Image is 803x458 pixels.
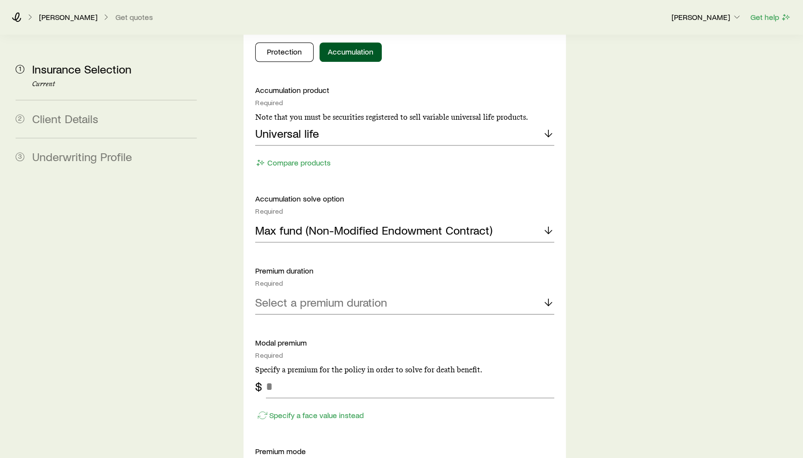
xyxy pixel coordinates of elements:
p: Note that you must be securities registered to sell variable universal life products. [255,112,554,122]
p: Premium duration [255,266,554,275]
p: [PERSON_NAME] [672,12,742,22]
div: $ [255,380,262,393]
p: Max fund (Non-Modified Endowment Contract) [255,223,492,237]
p: Accumulation solve option [255,194,554,203]
div: Required [255,207,554,215]
button: Compare products [255,157,331,168]
div: Required [255,351,554,359]
button: Accumulation [319,42,382,62]
p: Select a premium duration [255,295,387,309]
p: Specify a premium for the policy in order to solve for death benefit. [255,365,554,375]
span: Insurance Selection [32,62,131,76]
span: Underwriting Profile [32,149,132,164]
span: 3 [16,152,24,161]
p: Accumulation product [255,85,554,95]
div: Required [255,279,554,287]
p: Premium mode [255,446,554,456]
span: 1 [16,65,24,73]
p: Modal premium [255,338,554,348]
p: Current [32,80,197,88]
div: Required [255,99,554,107]
button: Specify a face value instead [255,410,364,421]
button: Get help [750,12,791,23]
span: 2 [16,114,24,123]
button: Protection [255,42,314,62]
span: Client Details [32,111,98,126]
p: Universal life [255,127,319,140]
p: [PERSON_NAME] [39,12,97,22]
button: Get quotes [115,13,153,22]
p: Specify a face value instead [269,410,364,420]
button: [PERSON_NAME] [671,12,742,23]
